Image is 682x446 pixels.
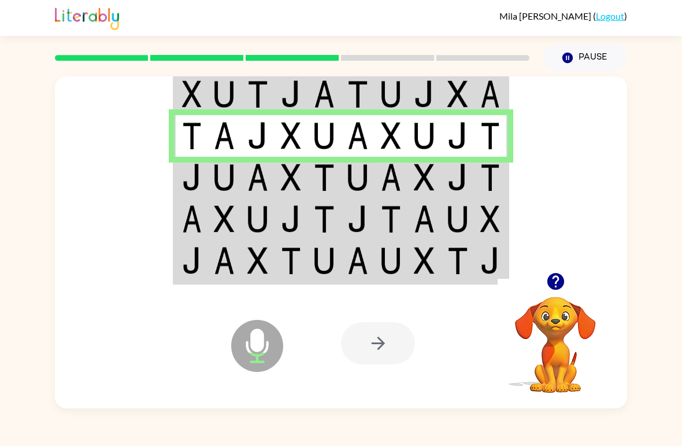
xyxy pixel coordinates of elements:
[214,247,235,274] img: a
[499,10,627,21] div: ( )
[314,205,335,233] img: t
[314,164,335,191] img: t
[543,45,627,71] button: Pause
[247,122,268,149] img: j
[314,122,335,149] img: u
[480,164,500,191] img: t
[414,122,435,149] img: u
[414,205,435,233] img: a
[55,5,119,30] img: Literably
[247,164,268,191] img: a
[182,164,202,191] img: j
[247,247,268,274] img: x
[596,10,624,21] a: Logout
[247,80,268,108] img: t
[381,122,402,149] img: x
[314,80,335,108] img: a
[480,80,500,108] img: a
[247,205,268,233] img: u
[281,122,302,149] img: x
[480,205,500,233] img: x
[347,164,368,191] img: u
[447,80,468,108] img: x
[498,279,613,395] video: Your browser must support playing .mp4 files to use Literably. Please try using another browser.
[347,122,368,149] img: a
[480,122,500,149] img: t
[381,164,402,191] img: a
[281,80,302,108] img: j
[214,80,235,108] img: u
[182,205,202,233] img: a
[182,122,202,149] img: t
[381,247,402,274] img: u
[347,247,368,274] img: a
[182,247,202,274] img: j
[447,122,468,149] img: j
[347,80,368,108] img: t
[447,205,468,233] img: u
[381,205,402,233] img: t
[499,10,593,21] span: Mila [PERSON_NAME]
[347,205,368,233] img: j
[214,164,235,191] img: u
[480,247,500,274] img: j
[281,164,302,191] img: x
[281,205,302,233] img: j
[447,164,468,191] img: j
[447,247,468,274] img: t
[414,80,435,108] img: j
[414,164,435,191] img: x
[182,80,202,108] img: x
[281,247,302,274] img: t
[214,122,235,149] img: a
[214,205,235,233] img: x
[381,80,402,108] img: u
[314,247,335,274] img: u
[414,247,435,274] img: x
